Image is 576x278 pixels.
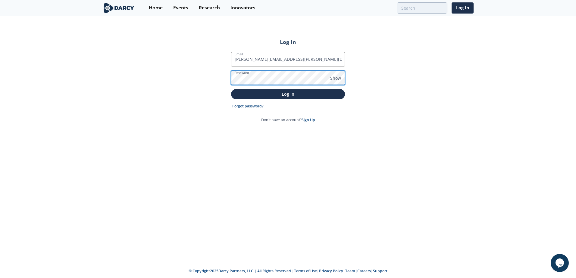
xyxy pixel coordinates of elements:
div: Innovators [230,5,255,10]
a: Careers [357,268,371,273]
p: © Copyright 2025 Darcy Partners, LLC | All Rights Reserved | | | | | [65,268,511,274]
button: Log In [231,89,345,99]
a: Sign Up [302,117,315,122]
div: Events [173,5,188,10]
iframe: chat widget [551,254,570,272]
input: Advanced Search [397,2,447,14]
a: Terms of Use [294,268,317,273]
img: logo-wide.svg [102,3,135,13]
a: Forgot password? [232,103,264,109]
h2: Log In [231,38,345,46]
div: Research [199,5,220,10]
p: Don't have an account? [261,117,315,123]
p: Log In [235,91,341,97]
div: Home [149,5,163,10]
span: Show [330,75,341,81]
a: Support [373,268,387,273]
label: Password [235,70,249,75]
a: Log In [452,2,474,14]
label: Email [235,52,243,57]
a: Team [345,268,355,273]
a: Privacy Policy [319,268,343,273]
